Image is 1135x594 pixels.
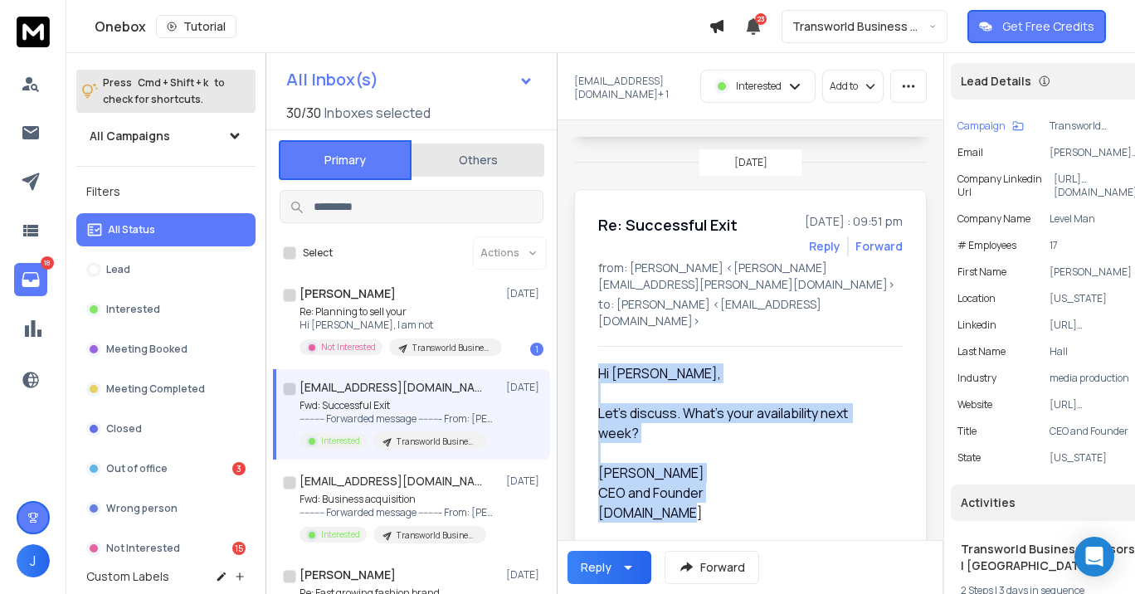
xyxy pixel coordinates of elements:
[286,103,321,123] span: 30 / 30
[957,119,1006,133] p: Campaign
[321,528,360,541] p: Interested
[303,246,333,260] label: Select
[957,173,1054,199] p: Company Linkedin Url
[957,239,1016,252] p: # Employees
[1002,18,1094,35] p: Get Free Credits
[300,506,499,519] p: ---------- Forwarded message --------- From: [PERSON_NAME]
[412,142,544,178] button: Others
[41,256,54,270] p: 18
[736,80,782,93] p: Interested
[232,462,246,475] div: 3
[106,303,160,316] p: Interested
[300,319,499,332] p: Hi [PERSON_NAME], I am not
[397,436,476,448] p: Transworld Business Advisors | [GEOGRAPHIC_DATA]
[598,403,889,443] div: Let’s discuss. What’s your availability next week?
[321,341,376,353] p: Not Interested
[598,213,738,236] h1: Re: Successful Exit
[957,425,977,438] p: title
[957,372,996,385] p: industry
[76,372,256,406] button: Meeting Completed
[598,260,903,293] p: from: [PERSON_NAME] <[PERSON_NAME][EMAIL_ADDRESS][PERSON_NAME][DOMAIN_NAME]>
[76,412,256,445] button: Closed
[574,75,690,101] p: [EMAIL_ADDRESS][DOMAIN_NAME] + 1
[957,146,983,159] p: Email
[506,568,543,582] p: [DATE]
[76,492,256,525] button: Wrong person
[957,451,981,465] p: State
[957,265,1006,279] p: First Name
[1074,537,1114,577] div: Open Intercom Messenger
[76,452,256,485] button: Out of office3
[581,559,611,576] div: Reply
[300,379,482,396] h1: [EMAIL_ADDRESS][DOMAIN_NAME] +1
[90,128,170,144] h1: All Campaigns
[755,13,767,25] span: 23
[957,212,1030,226] p: Company Name
[135,73,211,92] span: Cmd + Shift + k
[957,319,996,332] p: linkedin
[300,567,396,583] h1: [PERSON_NAME]
[300,305,499,319] p: Re: Planning to sell your
[792,18,929,35] p: Transworld Business Advisors of [GEOGRAPHIC_DATA]
[530,343,543,356] div: 1
[598,483,889,503] div: CEO and Founder
[286,71,378,88] h1: All Inbox(s)
[106,382,205,396] p: Meeting Completed
[967,10,1106,43] button: Get Free Credits
[17,544,50,577] button: J
[300,473,482,489] h1: [EMAIL_ADDRESS][DOMAIN_NAME] +1
[805,213,903,230] p: [DATE] : 09:51 pm
[506,287,543,300] p: [DATE]
[86,568,169,585] h3: Custom Labels
[76,293,256,326] button: Interested
[232,542,246,555] div: 15
[76,180,256,203] h3: Filters
[300,412,499,426] p: ---------- Forwarded message --------- From: [PERSON_NAME]
[106,542,180,555] p: Not Interested
[300,285,396,302] h1: [PERSON_NAME]
[855,238,903,255] div: Forward
[108,223,155,236] p: All Status
[106,422,142,436] p: Closed
[76,333,256,366] button: Meeting Booked
[106,462,168,475] p: Out of office
[324,103,431,123] h3: Inboxes selected
[106,343,188,356] p: Meeting Booked
[961,73,1031,90] p: Lead Details
[300,399,499,412] p: Fwd: Successful Exit
[506,475,543,488] p: [DATE]
[76,119,256,153] button: All Campaigns
[506,381,543,394] p: [DATE]
[567,551,651,584] button: Reply
[103,75,225,108] p: Press to check for shortcuts.
[734,156,767,169] p: [DATE]
[957,119,1024,133] button: Campaign
[76,253,256,286] button: Lead
[830,80,858,93] p: Add to
[95,15,709,38] div: Onebox
[106,502,178,515] p: Wrong person
[106,263,130,276] p: Lead
[76,532,256,565] button: Not Interested15
[957,398,992,411] p: website
[809,238,840,255] button: Reply
[957,345,1006,358] p: Last Name
[76,213,256,246] button: All Status
[598,463,889,483] div: [PERSON_NAME]
[273,63,547,96] button: All Inbox(s)
[156,15,236,38] button: Tutorial
[412,342,492,354] p: Transworld Business Advisors | [GEOGRAPHIC_DATA]
[957,292,996,305] p: location
[321,435,360,447] p: Interested
[598,296,903,329] p: to: [PERSON_NAME] <[EMAIL_ADDRESS][DOMAIN_NAME]>
[279,140,412,180] button: Primary
[397,529,476,542] p: Transworld Business Advisors | [GEOGRAPHIC_DATA]
[14,263,47,296] a: 18
[300,493,499,506] p: Fwd: Business acquisition
[598,503,889,523] div: [DOMAIN_NAME]
[665,551,759,584] button: Forward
